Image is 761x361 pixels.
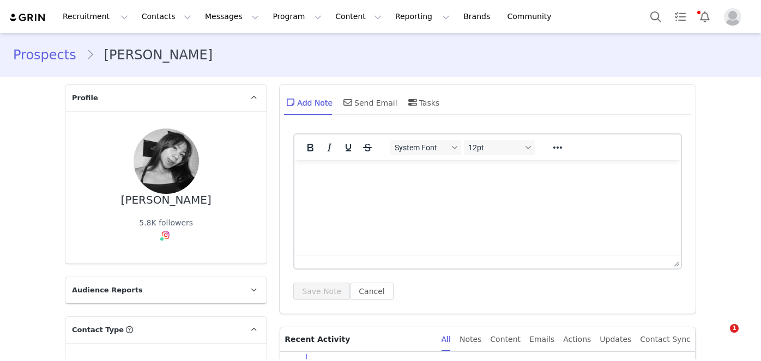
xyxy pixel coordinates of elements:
div: Content [490,327,521,352]
a: Prospects [13,45,86,65]
button: Program [266,4,328,29]
div: Tasks [406,89,440,115]
div: Contact Sync [640,327,691,352]
a: Tasks [668,4,692,29]
img: placeholder-profile.jpg [724,8,741,26]
div: Actions [563,327,591,352]
button: Save Note [293,283,350,300]
button: Contacts [135,4,198,29]
button: Profile [717,8,752,26]
img: b56adbac-3183-448e-8ffc-7f164325dc1c.jpg [134,129,199,194]
div: Add Note [284,89,333,115]
button: Strikethrough [358,140,377,155]
img: grin logo [9,13,47,23]
button: Font sizes [464,140,535,155]
button: Search [644,4,668,29]
button: Content [329,4,388,29]
a: Brands [457,4,500,29]
div: Updates [600,327,631,352]
button: Recruitment [56,4,135,29]
div: 5.8K followers [139,217,193,229]
div: Press the Up and Down arrow keys to resize the editor. [669,255,681,268]
iframe: Rich Text Area [294,160,681,255]
button: Messages [198,4,265,29]
span: Contact Type [72,325,124,335]
div: Notes [460,327,481,352]
button: Fonts [390,140,461,155]
button: Notifications [693,4,717,29]
button: Reporting [389,4,456,29]
span: 1 [730,324,739,333]
button: Underline [339,140,358,155]
div: [PERSON_NAME] [121,194,212,206]
div: Emails [529,327,554,352]
iframe: Intercom live chat [708,324,734,350]
span: System Font [395,143,448,152]
span: Audience Reports [72,285,143,296]
button: Reveal or hide additional toolbar items [548,140,567,155]
span: Profile [72,93,98,103]
img: instagram.svg [161,231,170,240]
button: Bold [301,140,319,155]
div: Send Email [341,89,397,115]
button: Cancel [350,283,393,300]
p: Recent Activity [285,327,432,351]
a: Community [501,4,563,29]
div: All [442,327,451,352]
button: Italic [320,140,339,155]
span: 12pt [468,143,522,152]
